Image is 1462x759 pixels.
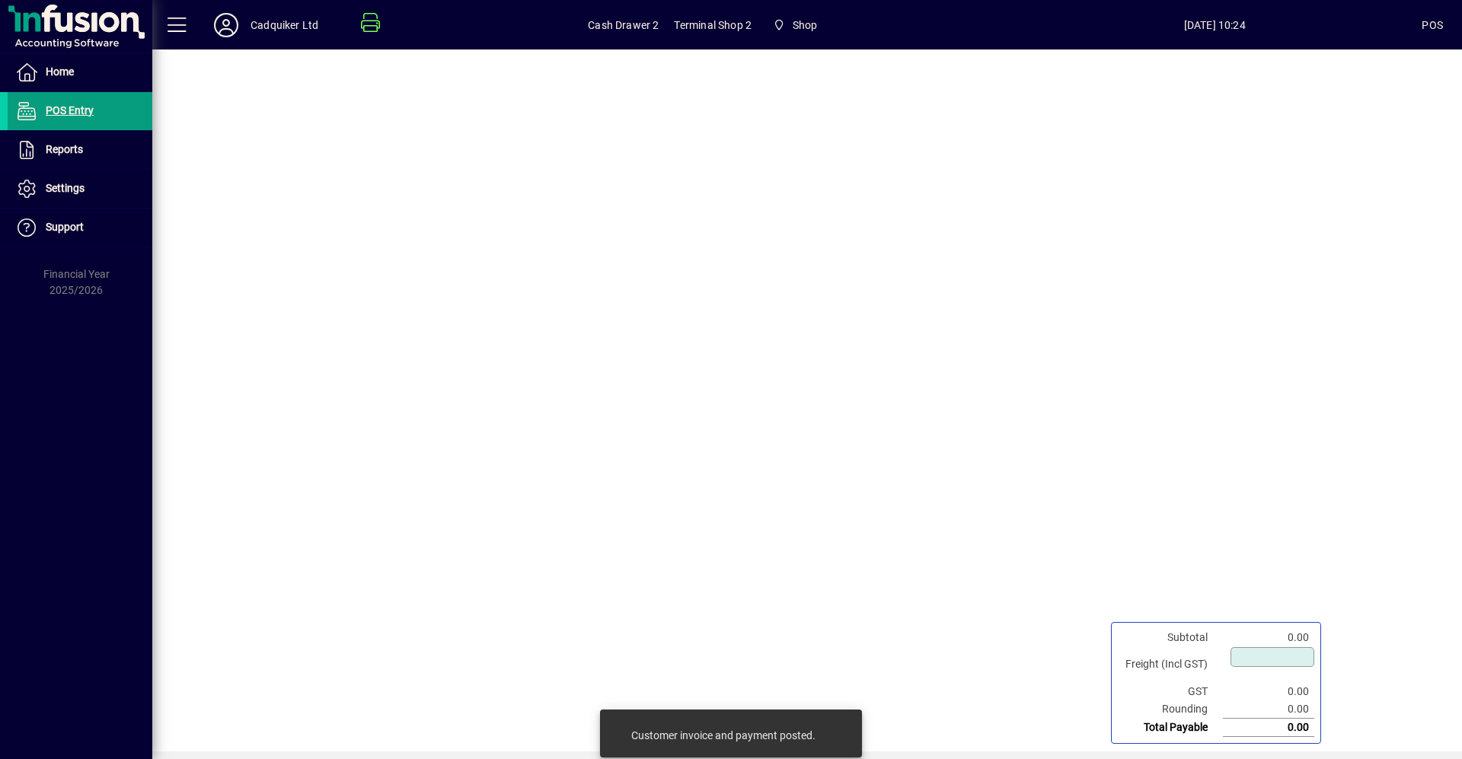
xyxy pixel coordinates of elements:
td: Freight (Incl GST) [1118,646,1223,683]
span: Settings [46,182,85,194]
td: GST [1118,683,1223,700]
span: Shop [767,11,823,39]
div: Customer invoice and payment posted. [631,728,816,743]
span: Cash Drawer 2 [588,13,659,37]
a: Home [8,53,152,91]
div: Cadquiker Ltd [251,13,318,37]
td: 0.00 [1223,629,1314,646]
span: [DATE] 10:24 [1007,13,1422,37]
td: Subtotal [1118,629,1223,646]
div: POS [1422,13,1443,37]
span: Reports [46,143,83,155]
span: POS Entry [46,104,94,116]
button: Profile [202,11,251,39]
span: Support [46,221,84,233]
span: Shop [793,13,818,37]
a: Support [8,209,152,247]
td: Total Payable [1118,719,1223,737]
a: Settings [8,170,152,208]
td: 0.00 [1223,700,1314,719]
span: Home [46,65,74,78]
a: Reports [8,131,152,169]
span: Terminal Shop 2 [674,13,752,37]
td: 0.00 [1223,683,1314,700]
td: 0.00 [1223,719,1314,737]
td: Rounding [1118,700,1223,719]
